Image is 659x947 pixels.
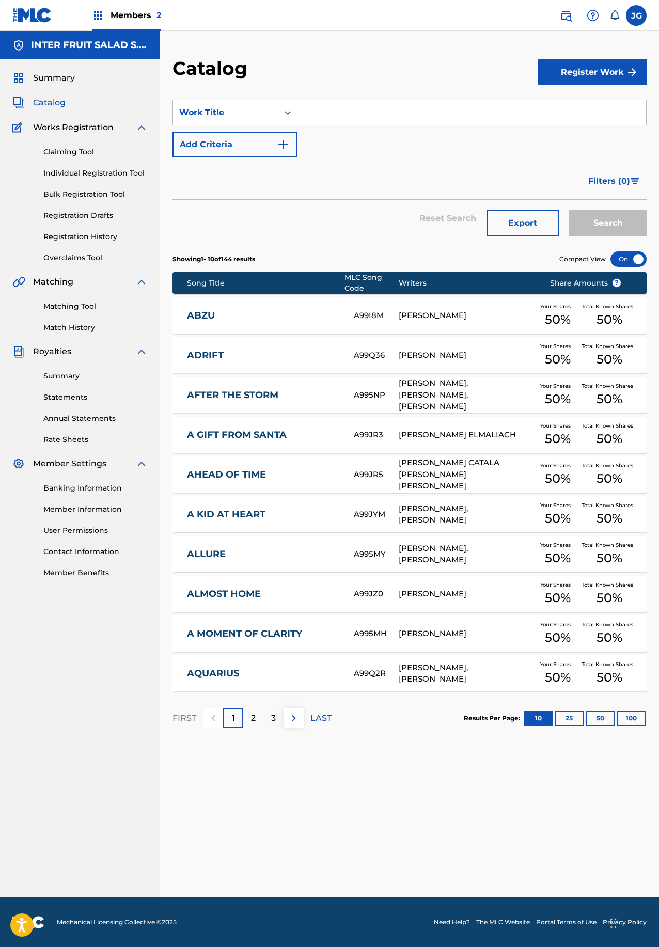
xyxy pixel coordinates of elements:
a: Match History [43,322,148,333]
button: Filters (0) [582,168,647,194]
div: A99Q36 [354,350,399,361]
p: LAST [310,712,332,724]
span: Total Known Shares [582,342,637,350]
a: ALLURE [187,548,340,560]
span: 50 % [597,668,622,687]
div: A99JR5 [354,469,399,481]
div: Work Title [179,106,272,119]
div: A995MY [354,548,399,560]
img: help [587,9,599,22]
span: Compact View [559,255,606,264]
a: A KID AT HEART [187,509,340,520]
div: [PERSON_NAME] [399,350,534,361]
a: Matching Tool [43,301,148,312]
span: Total Known Shares [582,382,637,390]
a: A GIFT FROM SANTA [187,429,340,441]
img: right [288,712,300,724]
span: Total Known Shares [582,462,637,469]
img: filter [631,178,639,184]
span: Matching [33,276,73,288]
div: [PERSON_NAME], [PERSON_NAME] [399,543,534,566]
span: Total Known Shares [582,303,637,310]
span: Total Known Shares [582,541,637,549]
img: expand [135,276,148,288]
span: Summary [33,72,75,84]
a: Individual Registration Tool [43,168,148,179]
img: MLC Logo [12,8,52,23]
a: Annual Statements [43,413,148,424]
div: [PERSON_NAME], [PERSON_NAME] [399,503,534,526]
button: 50 [586,711,615,726]
a: Statements [43,392,148,403]
span: Members [111,9,161,21]
a: Member Benefits [43,567,148,578]
a: Member Information [43,504,148,515]
div: A99JYM [354,509,399,520]
h2: Catalog [172,57,253,80]
a: A MOMENT OF CLARITY [187,628,340,640]
a: Public Search [556,5,576,26]
span: 50 % [545,509,571,528]
p: Showing 1 - 10 of 144 results [172,255,255,264]
span: 50 % [597,350,622,369]
div: [PERSON_NAME] [399,628,534,640]
a: Portal Terms of Use [536,918,597,927]
span: 50 % [597,430,622,448]
span: 50 % [597,469,622,488]
div: Writers [399,278,534,289]
div: Song Title [187,278,345,289]
a: ADRIFT [187,350,340,361]
a: AHEAD OF TIME [187,469,340,481]
img: expand [135,457,148,470]
a: Registration History [43,231,148,242]
span: 50 % [545,310,571,329]
span: Your Shares [540,303,575,310]
span: ? [613,279,621,287]
img: Catalog [12,97,25,109]
a: AQUARIUS [187,668,340,680]
a: Privacy Policy [603,918,647,927]
img: expand [135,345,148,358]
span: 50 % [545,668,571,687]
div: [PERSON_NAME] ELMALIACH [399,429,534,441]
span: 50 % [545,430,571,448]
span: 50 % [597,549,622,567]
span: Royalties [33,345,71,358]
a: Rate Sheets [43,434,148,445]
div: A995MH [354,628,399,640]
span: Total Known Shares [582,660,637,668]
a: SummarySummary [12,72,75,84]
img: Top Rightsholders [92,9,104,22]
span: Your Shares [540,342,575,350]
span: 50 % [597,589,622,607]
a: Bulk Registration Tool [43,189,148,200]
span: Total Known Shares [582,621,637,628]
span: 2 [156,10,161,20]
a: Overclaims Tool [43,252,148,263]
a: User Permissions [43,525,148,536]
div: [PERSON_NAME] CATALA [PERSON_NAME] [PERSON_NAME] [399,457,534,492]
div: A99JZ0 [354,588,399,600]
span: Your Shares [540,621,575,628]
div: A99I8M [354,310,399,322]
a: Banking Information [43,483,148,494]
a: Summary [43,371,148,382]
span: Works Registration [33,121,114,134]
span: Member Settings [33,457,106,470]
span: Your Shares [540,501,575,509]
div: Help [583,5,603,26]
div: Notifications [609,10,620,21]
a: Claiming Tool [43,147,148,157]
span: 50 % [545,628,571,647]
button: 25 [555,711,584,726]
p: 3 [271,712,276,724]
span: Total Known Shares [582,501,637,509]
span: Total Known Shares [582,422,637,430]
div: User Menu [626,5,647,26]
img: Accounts [12,39,25,52]
img: logo [12,916,44,928]
span: Your Shares [540,462,575,469]
iframe: Chat Widget [607,897,659,947]
div: A99Q2R [354,668,399,680]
